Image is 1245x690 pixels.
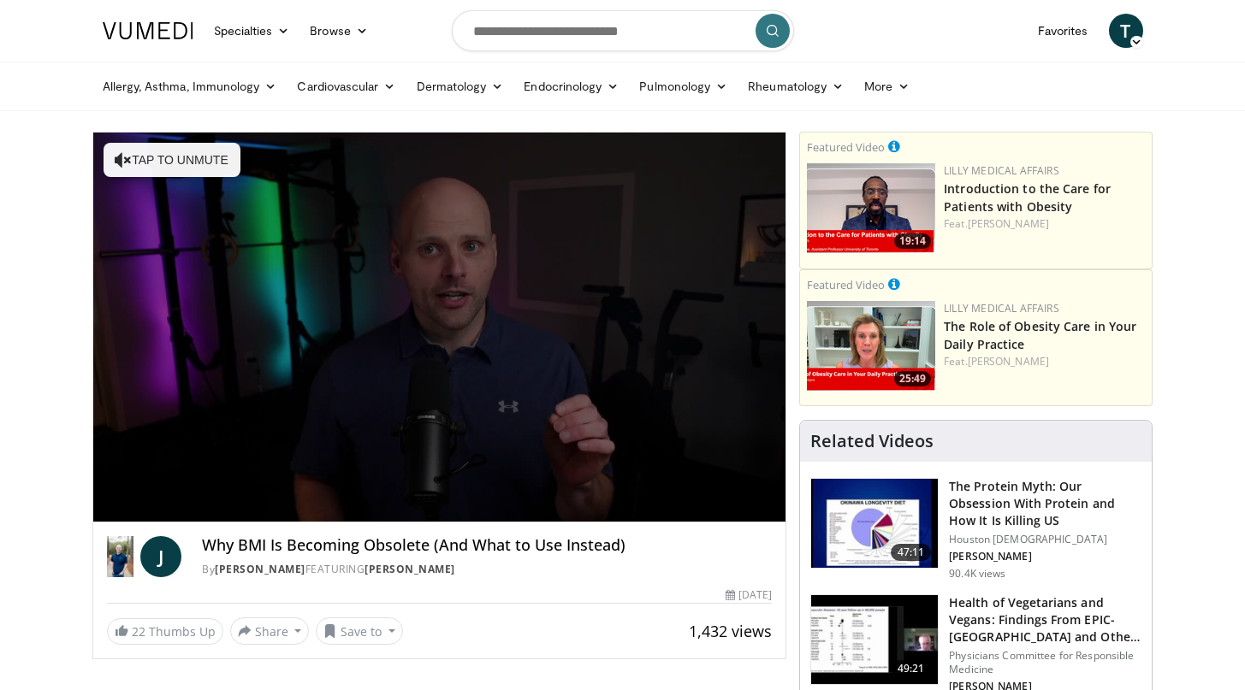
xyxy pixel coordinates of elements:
div: Feat. [944,354,1145,369]
a: [PERSON_NAME] [215,562,305,576]
a: Lilly Medical Affairs [944,163,1059,178]
a: Endocrinology [513,69,629,103]
a: Allergy, Asthma, Immunology [92,69,288,103]
button: Share [230,617,310,645]
small: Featured Video [807,139,885,155]
p: Houston [DEMOGRAPHIC_DATA] [949,533,1141,546]
a: Browse [299,14,378,48]
span: 22 [132,623,145,640]
a: Specialties [204,14,300,48]
img: Dr. Jordan Rennicke [107,536,134,577]
button: Save to [316,617,403,645]
a: Introduction to the Care for Patients with Obesity [944,180,1111,215]
div: By FEATURING [202,562,772,577]
a: 22 Thumbs Up [107,618,223,645]
img: 606f2b51-b844-428b-aa21-8c0c72d5a896.150x105_q85_crop-smart_upscale.jpg [811,595,938,684]
img: e1208b6b-349f-4914-9dd7-f97803bdbf1d.png.150x105_q85_crop-smart_upscale.png [807,301,935,391]
img: acc2e291-ced4-4dd5-b17b-d06994da28f3.png.150x105_q85_crop-smart_upscale.png [807,163,935,253]
a: The Role of Obesity Care in Your Daily Practice [944,318,1136,352]
a: T [1109,14,1143,48]
div: [DATE] [726,587,772,603]
a: [PERSON_NAME] [968,354,1049,369]
a: 25:49 [807,301,935,391]
a: 47:11 The Protein Myth: Our Obsession With Protein and How It Is Killing US Houston [DEMOGRAPHIC_... [810,478,1141,581]
div: Feat. [944,216,1145,232]
span: 49:21 [891,660,932,677]
small: Featured Video [807,277,885,292]
p: [PERSON_NAME] [949,550,1141,563]
button: Tap to unmute [104,143,240,177]
span: 47:11 [891,544,932,561]
h3: Health of Vegetarians and Vegans: Findings From EPIC-[GEOGRAPHIC_DATA] and Othe… [949,594,1141,646]
a: Rheumatology [738,69,854,103]
input: Search topics, interventions [452,10,794,51]
img: VuMedi Logo [103,22,193,39]
p: Physicians Committee for Responsible Medicine [949,649,1141,676]
a: More [854,69,920,103]
a: [PERSON_NAME] [365,562,455,576]
p: 90.4K views [949,567,1005,581]
h4: Related Videos [810,431,934,451]
video-js: Video Player [93,133,786,522]
a: Lilly Medical Affairs [944,301,1059,316]
a: Favorites [1028,14,1099,48]
h4: Why BMI Is Becoming Obsolete (And What to Use Instead) [202,536,772,555]
a: Cardiovascular [287,69,406,103]
a: [PERSON_NAME] [968,216,1049,231]
h3: The Protein Myth: Our Obsession With Protein and How It Is Killing US [949,478,1141,529]
a: 19:14 [807,163,935,253]
span: 19:14 [894,233,931,249]
img: b7b8b05e-5021-418b-a89a-60a270e7cf82.150x105_q85_crop-smart_upscale.jpg [811,479,938,568]
a: Dermatology [406,69,514,103]
span: 1,432 views [689,621,772,641]
span: 25:49 [894,371,931,386]
a: J [140,536,181,577]
a: Pulmonology [629,69,738,103]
